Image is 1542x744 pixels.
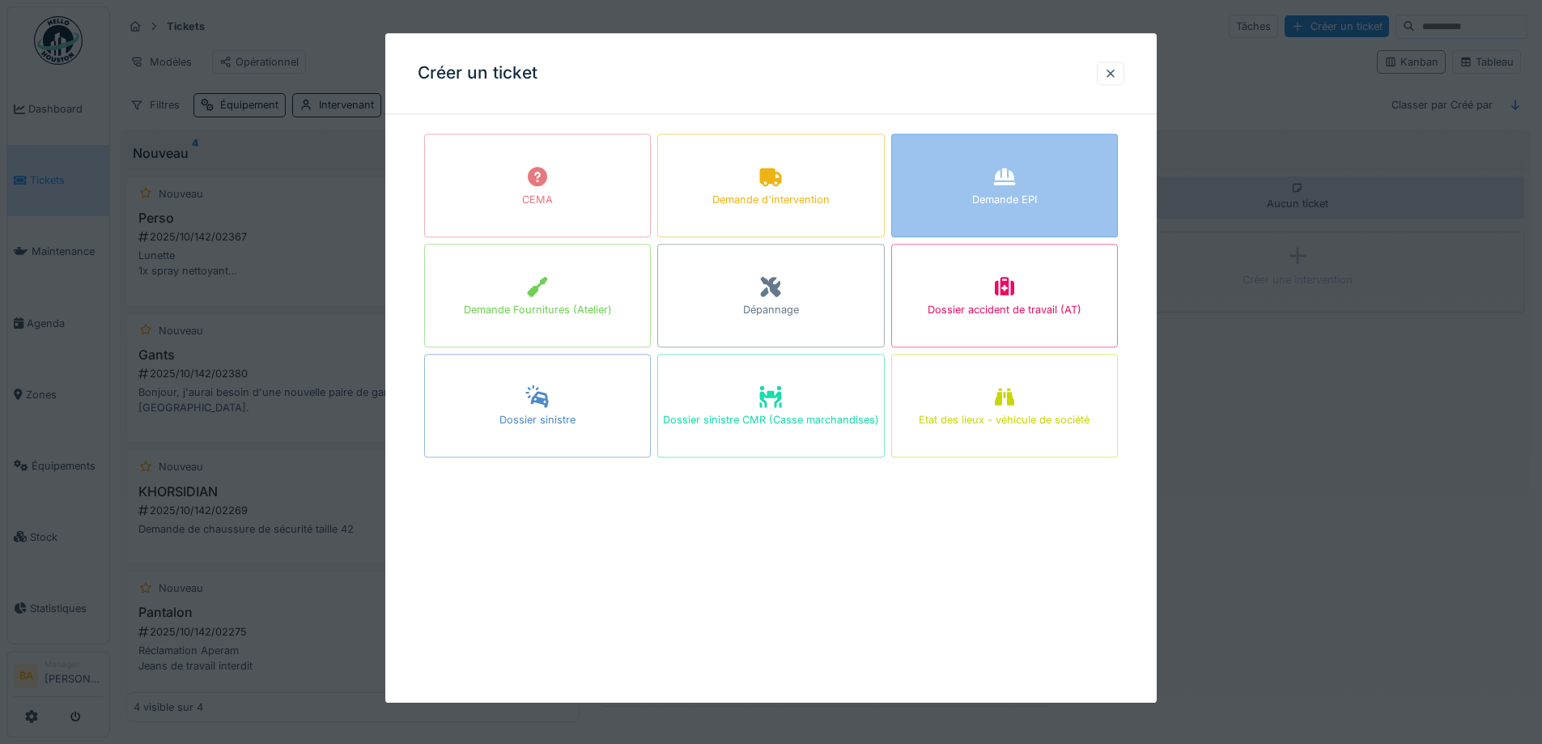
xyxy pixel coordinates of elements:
div: Demande Fournitures (Atelier) [464,303,612,318]
div: Etat des lieux - véhicule de société [919,413,1090,428]
div: Dossier sinistre [499,413,576,428]
div: Dépannage [743,303,799,318]
div: Dossier accident de travail (AT) [928,303,1081,318]
div: Dossier sinistre CMR (Casse marchandises) [663,413,879,428]
div: CEMA [522,193,553,208]
h3: Créer un ticket [418,63,537,83]
div: Demande d'intervention [712,193,830,208]
div: Demande EPI [972,193,1037,208]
